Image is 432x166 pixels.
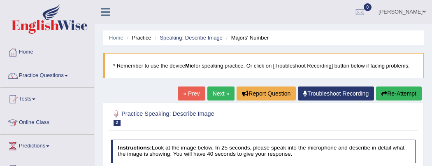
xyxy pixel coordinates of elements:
[0,135,94,155] a: Predictions
[376,87,422,101] button: Re-Attempt
[178,87,205,101] a: « Prev
[125,34,151,42] li: Practice
[160,35,222,41] a: Speaking: Describe Image
[114,120,121,126] span: 2
[0,64,94,85] a: Practice Questions
[298,87,374,101] a: Troubleshoot Recording
[364,3,372,11] span: 0
[237,87,296,101] button: Report Question
[111,140,416,163] h4: Look at the image below. In 25 seconds, please speak into the microphone and describe in detail w...
[109,35,123,41] a: Home
[0,111,94,132] a: Online Class
[0,88,94,108] a: Tests
[224,34,269,42] li: Majors' Number
[103,53,424,78] blockquote: * Remember to use the device for speaking practice. Or click on [Troubleshoot Recording] button b...
[207,87,235,101] a: Next »
[0,41,94,61] a: Home
[185,63,194,69] b: Mic
[111,109,300,126] h2: Practice Speaking: Describe Image
[118,145,151,151] b: Instructions:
